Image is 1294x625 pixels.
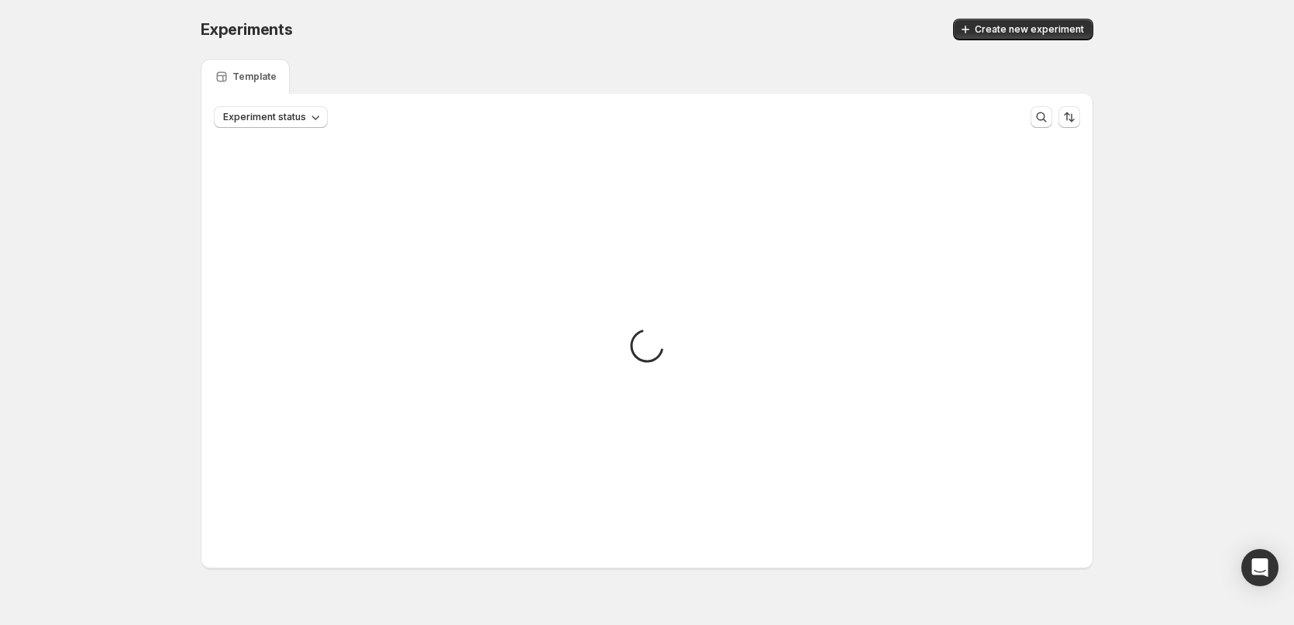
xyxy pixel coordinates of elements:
button: Experiment status [214,106,328,128]
p: Template [232,71,277,83]
span: Experiment status [223,111,306,123]
div: Open Intercom Messenger [1241,549,1279,586]
span: Create new experiment [975,23,1084,36]
button: Create new experiment [953,19,1093,40]
span: Experiments [201,20,293,39]
button: Sort the results [1058,106,1080,128]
